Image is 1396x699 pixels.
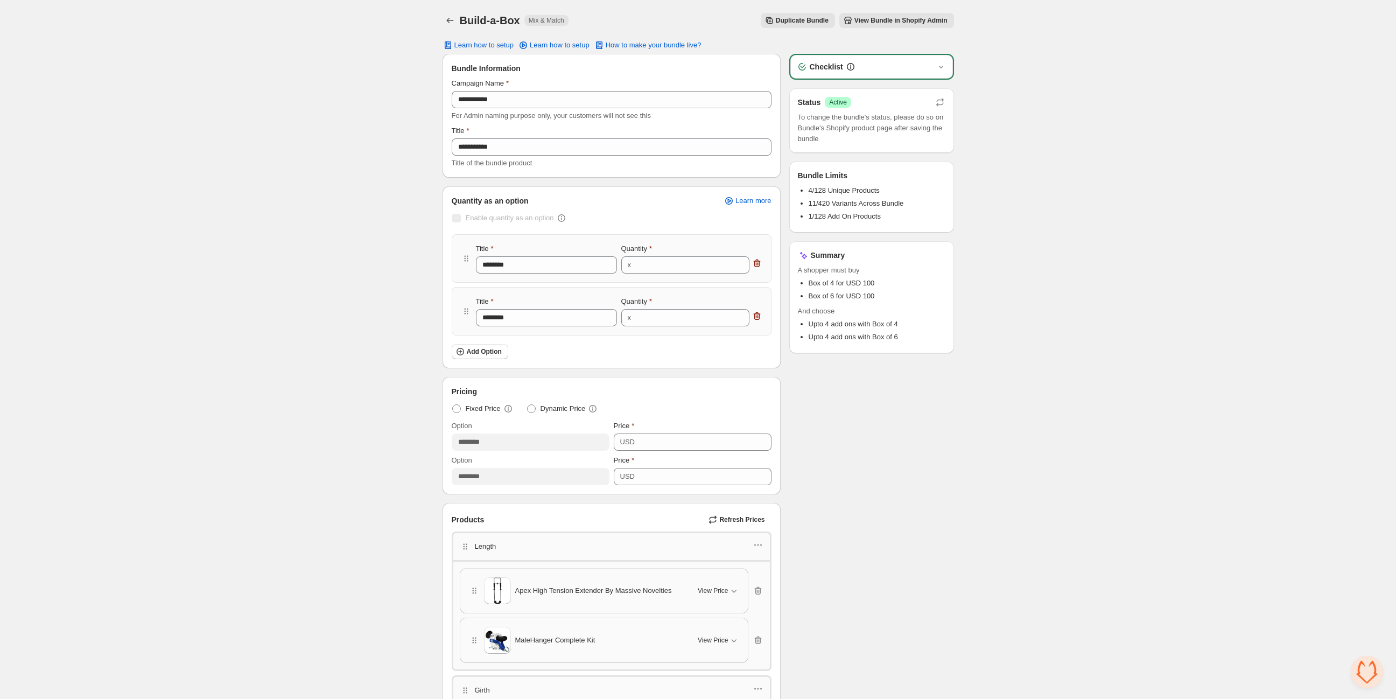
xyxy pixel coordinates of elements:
span: And choose [798,306,945,317]
label: Quantity [621,243,652,254]
span: Learn more [735,197,771,205]
div: USD [620,471,635,482]
li: Upto 4 add ons with Box of 4 [809,319,945,330]
button: Learn how to setup [436,38,521,53]
span: Products [452,514,485,525]
span: View Price [698,636,728,645]
li: Box of 6 for USD 100 [809,291,945,302]
button: View Price [691,582,745,599]
div: x [628,260,632,270]
span: 11/420 Variants Across Bundle [809,199,904,207]
li: Box of 4 for USD 100 [809,278,945,289]
span: Apex High Tension Extender By Massive Novelties [515,585,672,596]
span: View Bundle in Shopify Admin [854,16,948,25]
span: Pricing [452,386,477,397]
span: Bundle Information [452,63,521,74]
img: MaleHanger Complete Kit [484,627,511,654]
h1: Build-a-Box [460,14,520,27]
span: Title of the bundle product [452,159,532,167]
span: Refresh Prices [719,515,764,524]
label: Option [452,421,472,431]
label: Price [614,455,635,466]
span: Enable quantity as an option [466,214,554,222]
span: MaleHanger Complete Kit [515,635,595,646]
a: Learn more [717,193,777,208]
label: Title [476,243,494,254]
button: How to make your bundle live? [587,38,708,53]
span: How to make your bundle live? [606,41,701,50]
button: View Price [691,632,745,649]
span: To change the bundle's status, please do so on Bundle's Shopify product page after saving the bundle [798,112,945,144]
span: Quantity as an option [452,195,529,206]
button: Duplicate Bundle [761,13,835,28]
span: Fixed Price [466,403,501,414]
span: View Price [698,586,728,595]
span: Duplicate Bundle [776,16,829,25]
p: Girth [475,685,490,696]
button: Refresh Prices [704,512,771,527]
span: Add Option [467,347,502,356]
label: Campaign Name [452,78,509,89]
span: Mix & Match [529,16,564,25]
div: USD [620,437,635,448]
span: A shopper must buy [798,265,945,276]
button: Back [443,13,458,28]
h3: Bundle Limits [798,170,848,181]
button: Add Option [452,344,508,359]
span: 4/128 Unique Products [809,186,880,194]
h3: Status [798,97,821,108]
a: Learn how to setup [511,38,596,53]
span: Learn how to setup [454,41,514,50]
label: Quantity [621,296,652,307]
label: Option [452,455,472,466]
span: Learn how to setup [530,41,590,50]
label: Title [452,125,469,136]
img: Apex High Tension Extender By Massive Novelties [484,577,511,604]
span: 1/128 Add On Products [809,212,881,220]
a: Open chat [1351,656,1383,688]
h3: Checklist [810,61,843,72]
li: Upto 4 add ons with Box of 6 [809,332,945,342]
p: Length [475,541,496,552]
span: Dynamic Price [541,403,586,414]
span: For Admin naming purpose only, your customers will not see this [452,111,651,120]
div: x [628,312,632,323]
label: Title [476,296,494,307]
h3: Summary [811,250,845,261]
span: Active [829,98,847,107]
button: View Bundle in Shopify Admin [839,13,954,28]
label: Price [614,421,635,431]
